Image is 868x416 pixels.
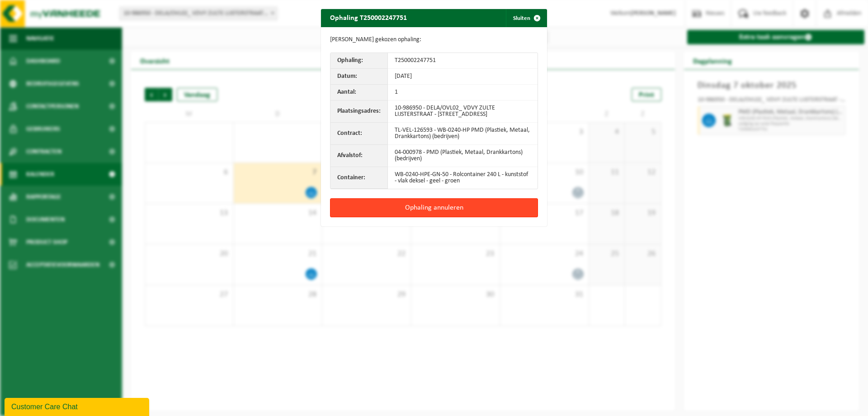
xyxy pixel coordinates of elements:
th: Datum: [330,69,388,85]
h2: Ophaling T250002247751 [321,9,416,26]
p: [PERSON_NAME] gekozen ophaling: [330,36,538,43]
th: Plaatsingsadres: [330,100,388,123]
th: Ophaling: [330,53,388,69]
td: [DATE] [388,69,538,85]
th: Aantal: [330,85,388,100]
td: 1 [388,85,538,100]
th: Contract: [330,123,388,145]
td: 04-000978 - PMD (Plastiek, Metaal, Drankkartons) (bedrijven) [388,145,538,167]
td: 10-986950 - DELA/OVL02_ VDVY ZULTE LIJSTERSTRAAT - [STREET_ADDRESS] [388,100,538,123]
td: T250002247751 [388,53,538,69]
td: WB-0240-HPE-GN-50 - Rolcontainer 240 L - kunststof - vlak deksel - geel - groen [388,167,538,189]
td: TL-VEL-126593 - WB-0240-HP PMD (Plastiek, Metaal, Drankkartons) (bedrijven) [388,123,538,145]
th: Afvalstof: [330,145,388,167]
button: Ophaling annuleren [330,198,538,217]
th: Container: [330,167,388,189]
button: Sluiten [506,9,546,27]
iframe: chat widget [5,396,151,416]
